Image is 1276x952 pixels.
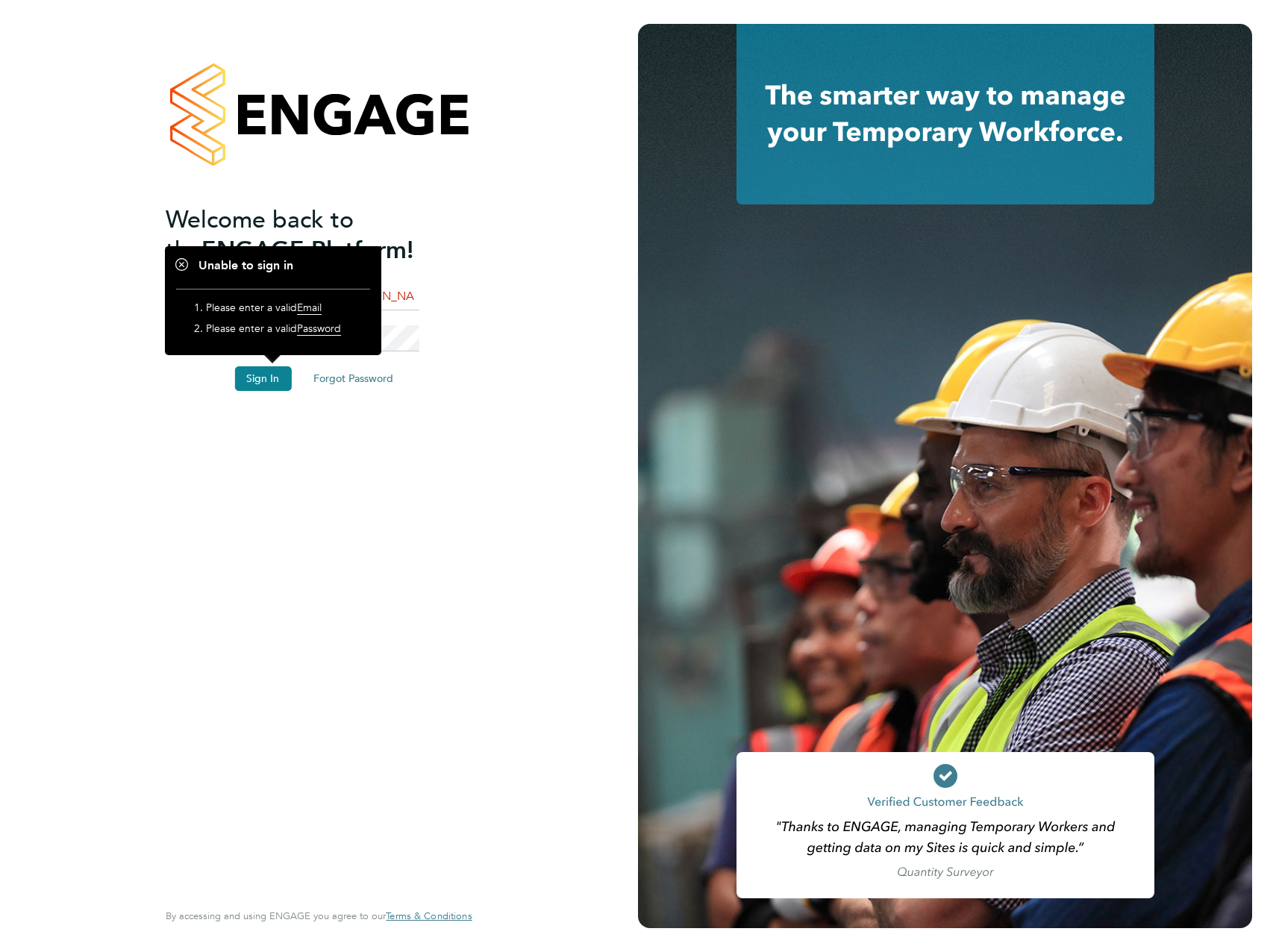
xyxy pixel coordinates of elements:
button: Forgot Password [301,366,405,390]
li: Please enter a valid [206,322,355,342]
span: Email [297,301,322,315]
a: Terms & Conditions [386,910,472,922]
h1: Unable to sign in [176,258,370,274]
span: By accessing and using ENGAGE you agree to our [166,909,472,922]
span: Terms & Conditions [386,909,472,922]
button: Sign In [234,366,291,390]
li: Please enter a valid [206,301,355,322]
span: Welcome back to the [166,205,354,265]
h2: ENGAGE Platform! [166,204,457,266]
span: Password [297,322,341,336]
